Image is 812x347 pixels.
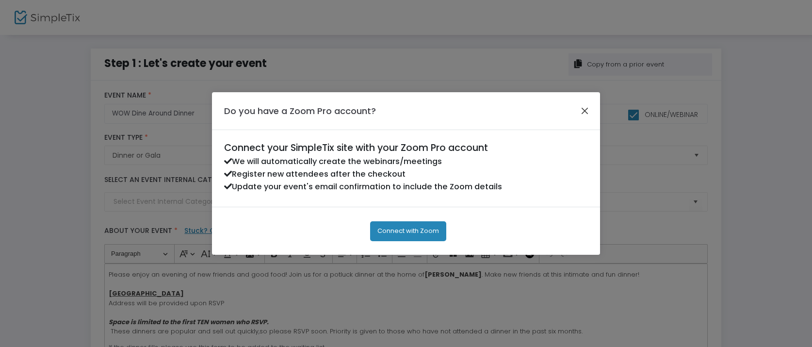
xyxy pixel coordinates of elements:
button: Connect with Zoom [370,221,446,241]
h5: We will automatically create the webinars/meetings [224,157,588,166]
button: Close [579,105,591,117]
h4: Do you have a Zoom Pro account? [224,104,376,117]
h4: Connect your SimpleTix site with your Zoom Pro account [224,142,588,153]
h5: Update your event's email confirmation to include the Zoom details [224,182,588,192]
h5: Register new attendees after the checkout [224,169,588,179]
